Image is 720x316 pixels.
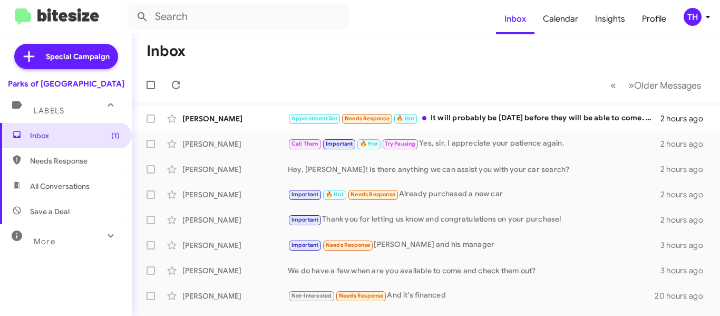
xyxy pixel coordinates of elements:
[182,215,288,225] div: [PERSON_NAME]
[30,130,120,141] span: Inbox
[288,188,660,200] div: Already purchased a new car
[288,290,655,302] div: And it's financed
[675,8,708,26] button: TH
[610,79,616,92] span: «
[291,292,332,299] span: Not-Interested
[182,240,288,251] div: [PERSON_NAME]
[634,80,701,91] span: Older Messages
[660,189,712,200] div: 2 hours ago
[288,112,660,125] div: It will probably be [DATE] before they will be able to come. They arrive on the 18th. So it will ...
[34,106,64,116] span: Labels
[326,140,353,147] span: Important
[182,265,288,276] div: [PERSON_NAME]
[8,79,124,89] div: Parks of [GEOGRAPHIC_DATA]
[288,214,660,226] div: Thank you for letting us know and congratulations on your purchase!
[182,164,288,175] div: [PERSON_NAME]
[396,115,414,122] span: 🔥 Hot
[605,74,707,96] nav: Page navigation example
[360,140,378,147] span: 🔥 Hot
[147,43,186,60] h1: Inbox
[182,113,288,124] div: [PERSON_NAME]
[326,242,371,248] span: Needs Response
[628,79,634,92] span: »
[291,216,319,223] span: Important
[291,115,338,122] span: Appointment Set
[622,74,707,96] button: Next
[604,74,622,96] button: Previous
[182,139,288,149] div: [PERSON_NAME]
[684,8,702,26] div: TH
[326,191,344,198] span: 🔥 Hot
[111,130,120,141] span: (1)
[128,4,349,30] input: Search
[288,239,660,251] div: [PERSON_NAME] and his manager
[14,44,118,69] a: Special Campaign
[351,191,395,198] span: Needs Response
[660,265,712,276] div: 3 hours ago
[30,206,70,217] span: Save a Deal
[288,138,660,150] div: Yes, sir. I appreciate your patience again.
[291,140,319,147] span: Call Them
[587,4,634,34] a: Insights
[288,265,660,276] div: We do have a few when are you available to come and check them out?
[534,4,587,34] a: Calendar
[660,164,712,175] div: 2 hours ago
[385,140,415,147] span: Try Pausing
[182,189,288,200] div: [PERSON_NAME]
[291,242,319,248] span: Important
[34,237,55,246] span: More
[660,240,712,251] div: 3 hours ago
[288,164,660,175] div: Hey, [PERSON_NAME]! Is there anything we can assist you with your car search?
[291,191,319,198] span: Important
[30,181,90,191] span: All Conversations
[660,215,712,225] div: 2 hours ago
[30,156,120,166] span: Needs Response
[655,291,712,301] div: 20 hours ago
[46,51,110,62] span: Special Campaign
[182,291,288,301] div: [PERSON_NAME]
[339,292,384,299] span: Needs Response
[660,113,712,124] div: 2 hours ago
[496,4,534,34] a: Inbox
[660,139,712,149] div: 2 hours ago
[634,4,675,34] a: Profile
[345,115,390,122] span: Needs Response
